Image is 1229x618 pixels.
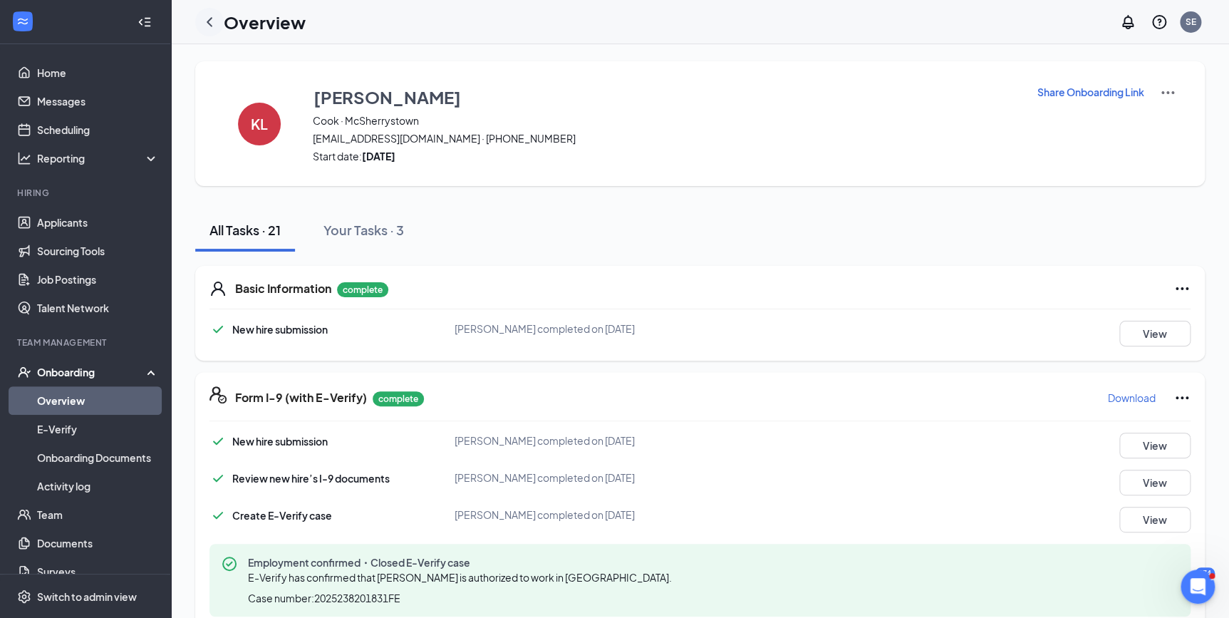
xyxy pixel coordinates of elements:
[37,115,159,144] a: Scheduling
[1173,389,1191,406] svg: Ellipses
[455,508,635,521] span: [PERSON_NAME] completed on [DATE]
[235,281,331,297] h5: Basic Information
[1108,391,1156,405] p: Download
[1119,507,1191,532] button: View
[235,390,367,406] h5: Form I-9 (with E-Verify)
[37,500,159,529] a: Team
[209,221,281,239] div: All Tasks · 21
[248,571,672,584] span: E-Verify has confirmed that [PERSON_NAME] is authorized to work in [GEOGRAPHIC_DATA].
[1119,433,1191,458] button: View
[1181,570,1215,604] iframe: Intercom live chat
[1173,280,1191,297] svg: Ellipses
[313,84,1019,110] button: [PERSON_NAME]
[209,433,227,450] svg: Checkmark
[224,10,306,34] h1: Overview
[1037,85,1144,99] p: Share Onboarding Link
[209,507,227,524] svg: Checkmark
[337,282,388,297] p: complete
[16,14,30,29] svg: WorkstreamLogo
[37,365,147,379] div: Onboarding
[37,208,159,237] a: Applicants
[455,434,635,447] span: [PERSON_NAME] completed on [DATE]
[1119,470,1191,495] button: View
[37,294,159,322] a: Talent Network
[37,557,159,586] a: Surveys
[37,265,159,294] a: Job Postings
[37,443,159,472] a: Onboarding Documents
[17,187,156,199] div: Hiring
[373,391,424,406] p: complete
[251,119,268,129] h4: KL
[232,435,328,448] span: New hire submission
[17,151,31,165] svg: Analysis
[224,84,295,163] button: KL
[1195,567,1215,580] div: 274
[37,386,159,415] a: Overview
[313,113,1019,128] span: Cook · McSherrystown
[221,555,238,572] svg: CheckmarkCircle
[17,589,31,604] svg: Settings
[201,14,218,31] svg: ChevronLeft
[209,386,227,403] svg: FormI9EVerifyIcon
[232,472,390,485] span: Review new hire’s I-9 documents
[313,149,1019,163] span: Start date:
[37,415,159,443] a: E-Verify
[209,470,227,487] svg: Checkmark
[248,555,678,570] span: Employment confirmed・Closed E-Verify case
[1119,14,1136,31] svg: Notifications
[313,85,461,109] h3: [PERSON_NAME]
[37,589,137,604] div: Switch to admin view
[1107,386,1156,409] button: Download
[37,151,160,165] div: Reporting
[37,58,159,87] a: Home
[232,509,332,522] span: Create E-Verify case
[37,237,159,265] a: Sourcing Tools
[232,323,328,336] span: New hire submission
[362,150,395,163] strong: [DATE]
[17,365,31,379] svg: UserCheck
[1186,16,1196,28] div: SE
[37,529,159,557] a: Documents
[248,591,400,605] span: Case number: 2025238201831FE
[209,280,227,297] svg: User
[37,87,159,115] a: Messages
[1159,84,1176,101] img: More Actions
[138,15,152,29] svg: Collapse
[209,321,227,338] svg: Checkmark
[323,221,404,239] div: Your Tasks · 3
[37,472,159,500] a: Activity log
[455,471,635,484] span: [PERSON_NAME] completed on [DATE]
[1151,14,1168,31] svg: QuestionInfo
[1037,84,1145,100] button: Share Onboarding Link
[455,322,635,335] span: [PERSON_NAME] completed on [DATE]
[1119,321,1191,346] button: View
[17,336,156,349] div: Team Management
[313,131,1019,145] span: [EMAIL_ADDRESS][DOMAIN_NAME] · [PHONE_NUMBER]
